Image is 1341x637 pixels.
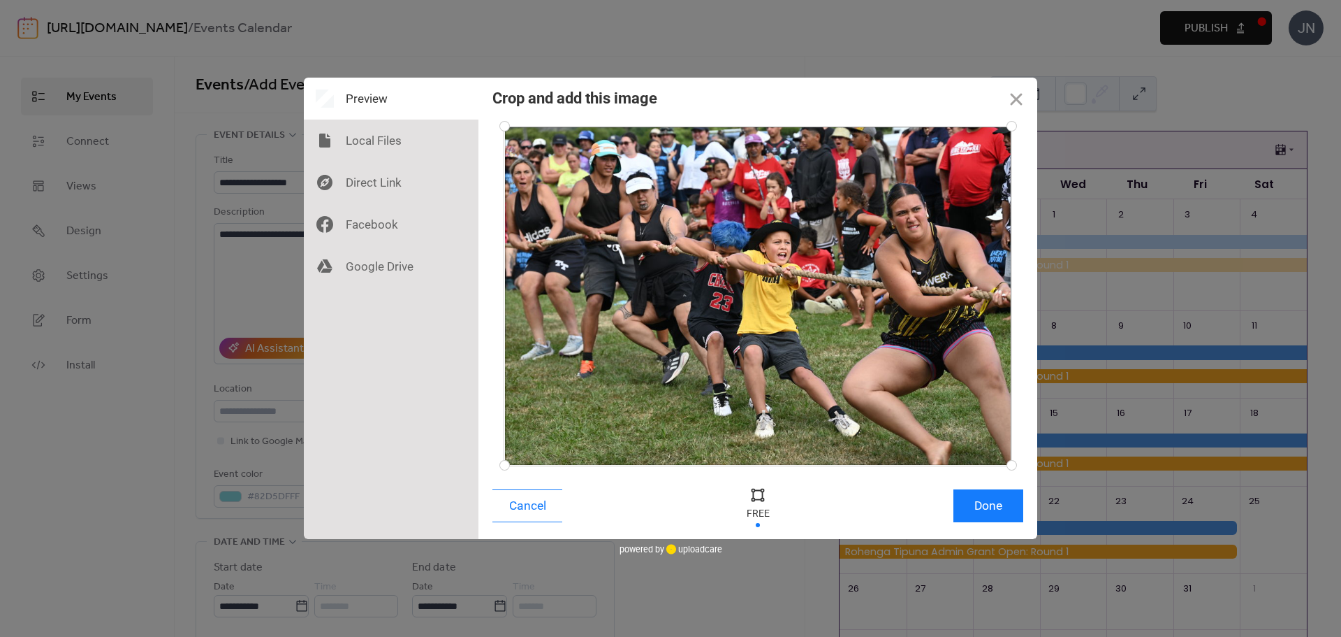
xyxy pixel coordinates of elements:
div: Google Drive [304,245,478,287]
a: uploadcare [664,544,722,554]
button: Cancel [492,489,562,522]
div: Facebook [304,203,478,245]
div: Crop and add this image [492,90,657,107]
button: Close [995,78,1037,120]
div: Preview [304,78,478,120]
div: Local Files [304,120,478,162]
div: Direct Link [304,162,478,203]
div: powered by [620,539,722,560]
button: Done [953,489,1023,522]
